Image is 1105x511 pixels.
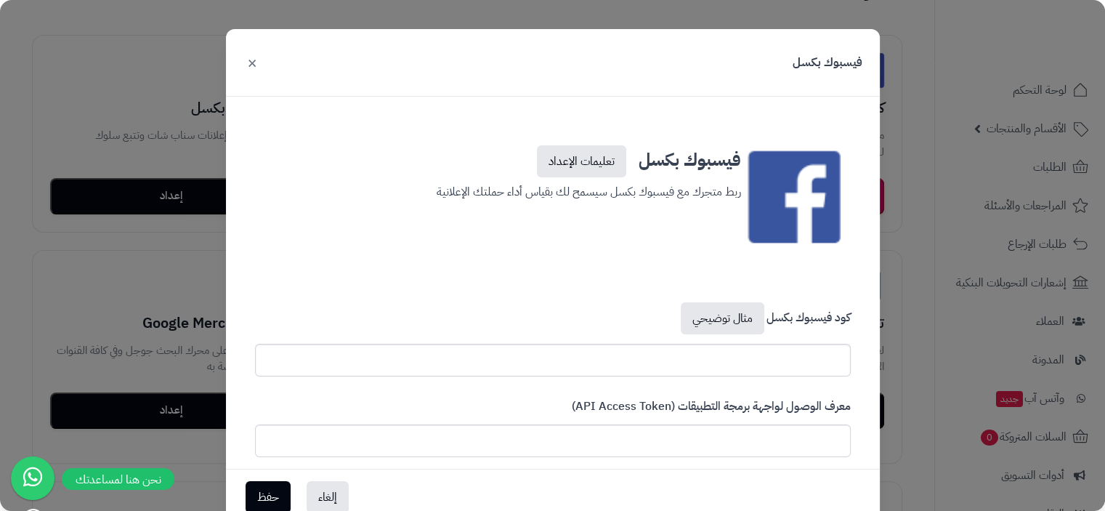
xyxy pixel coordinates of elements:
label: معرف الوصول لواجهة برمجة التطبيقات (API Access Token) [572,398,851,421]
button: × [243,47,261,79]
h3: فيسبوك بكسل [793,55,862,71]
a: مثال توضيحي [681,302,764,334]
p: ربط متجرك مع فيسبوك بكسل سيسمح لك بقياس أداء حملتك الإعلانية [365,177,741,202]
label: كود فيسبوك بكسل [679,302,851,340]
a: تعليمات الإعداد [537,145,626,177]
img: fb.png [748,140,841,254]
h3: فيسبوك بكسل [365,140,741,177]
